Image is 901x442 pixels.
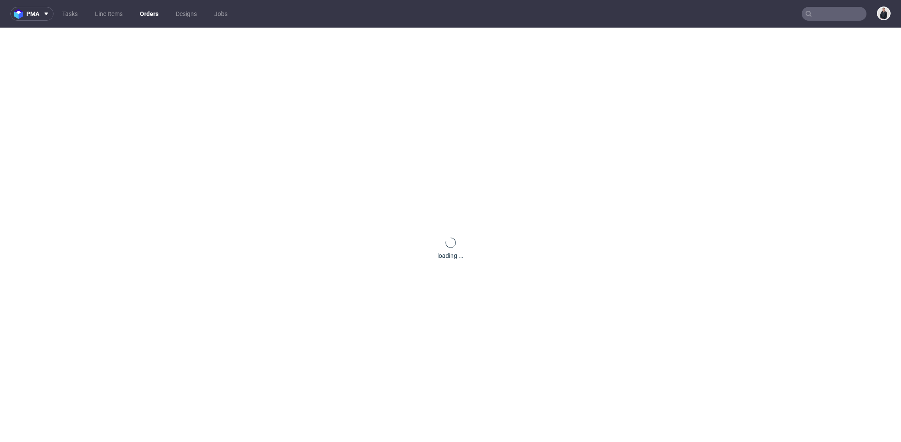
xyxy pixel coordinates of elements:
a: Orders [135,7,164,21]
button: pma [10,7,54,21]
img: Adrian Margula [878,7,890,19]
a: Line Items [90,7,128,21]
a: Jobs [209,7,233,21]
img: logo [14,9,26,19]
a: Tasks [57,7,83,21]
span: pma [26,11,39,17]
a: Designs [171,7,202,21]
div: loading ... [437,251,464,260]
